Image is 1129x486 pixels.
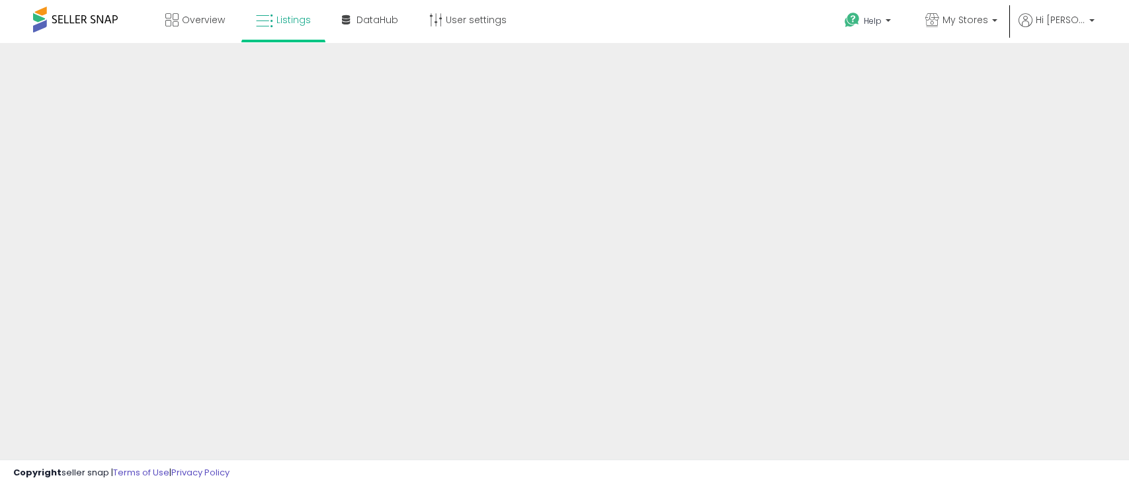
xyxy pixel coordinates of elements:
[276,13,311,26] span: Listings
[182,13,225,26] span: Overview
[356,13,398,26] span: DataHub
[13,466,62,479] strong: Copyright
[864,15,882,26] span: Help
[834,2,904,43] a: Help
[844,12,860,28] i: Get Help
[113,466,169,479] a: Terms of Use
[171,466,230,479] a: Privacy Policy
[1019,13,1095,43] a: Hi [PERSON_NAME]
[1036,13,1085,26] span: Hi [PERSON_NAME]
[942,13,988,26] span: My Stores
[13,467,230,479] div: seller snap | |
